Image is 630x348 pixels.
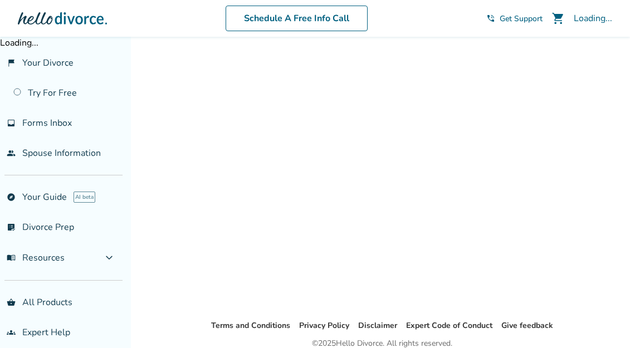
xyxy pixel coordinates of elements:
[406,320,492,331] a: Expert Code of Conduct
[486,13,543,24] a: phone_in_talkGet Support
[551,12,565,25] span: shopping_cart
[7,253,16,262] span: menu_book
[7,328,16,337] span: groups
[358,319,397,332] li: Disclaimer
[500,13,543,24] span: Get Support
[7,252,65,264] span: Resources
[7,298,16,307] span: shopping_basket
[486,14,495,23] span: phone_in_talk
[7,58,16,67] span: flag_2
[22,117,72,129] span: Forms Inbox
[226,6,368,31] a: Schedule A Free Info Call
[211,320,290,331] a: Terms and Conditions
[574,12,612,24] div: Loading...
[501,319,553,332] li: Give feedback
[74,192,95,203] span: AI beta
[7,149,16,158] span: people
[7,223,16,232] span: list_alt_check
[102,251,116,264] span: expand_more
[7,119,16,128] span: inbox
[7,193,16,202] span: explore
[299,320,349,331] a: Privacy Policy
